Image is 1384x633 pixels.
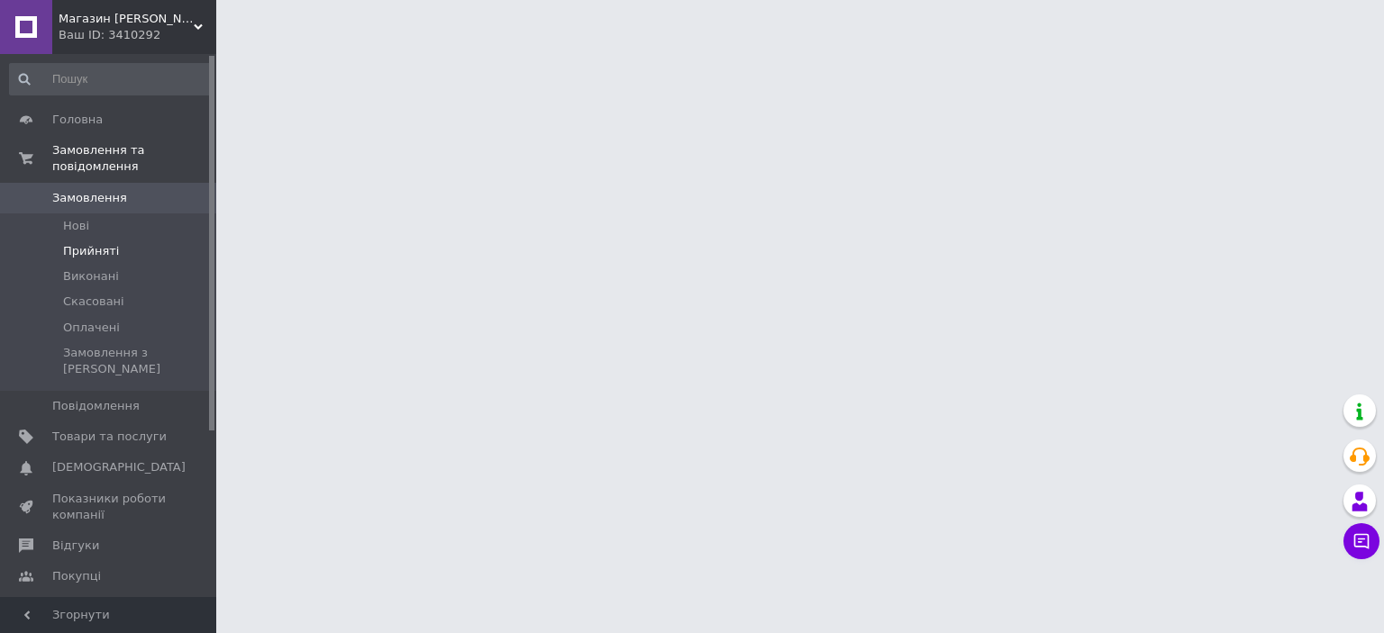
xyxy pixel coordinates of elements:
span: Покупці [52,568,101,584]
span: Магазин MINOV прикраси з бурштину [59,11,194,27]
span: Нові [63,218,89,234]
div: Ваш ID: 3410292 [59,27,216,43]
span: Оплачені [63,320,120,336]
span: Прийняті [63,243,119,259]
button: Чат з покупцем [1343,523,1379,559]
span: Головна [52,112,103,128]
span: Скасовані [63,294,124,310]
span: Повідомлення [52,398,140,414]
span: Виконані [63,268,119,285]
span: Замовлення та повідомлення [52,142,216,175]
span: Замовлення з [PERSON_NAME] [63,345,211,377]
span: Товари та послуги [52,429,167,445]
span: Замовлення [52,190,127,206]
input: Пошук [9,63,213,95]
span: Відгуки [52,538,99,554]
span: Показники роботи компанії [52,491,167,523]
span: [DEMOGRAPHIC_DATA] [52,459,186,475]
